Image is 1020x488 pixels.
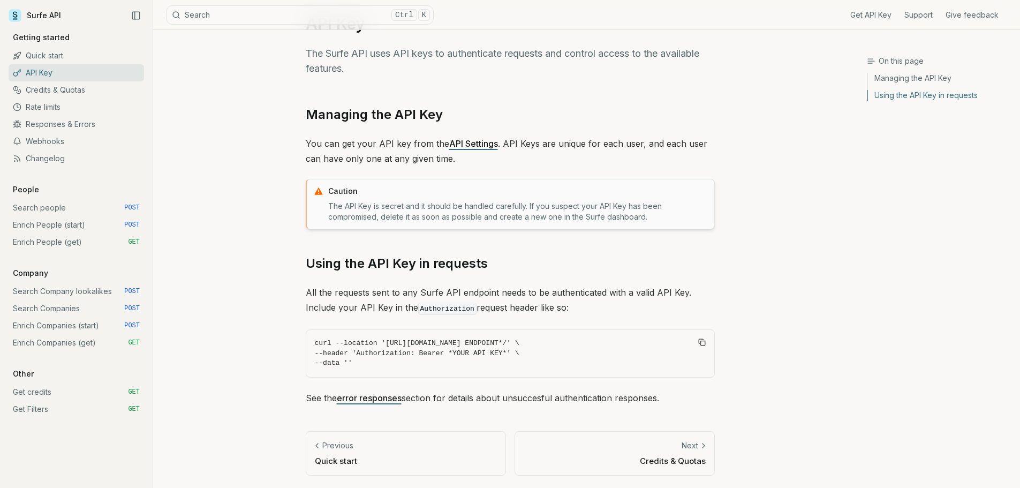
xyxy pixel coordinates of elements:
[9,64,144,81] a: API Key
[524,455,706,467] p: Credits & Quotas
[946,10,999,20] a: Give feedback
[306,255,488,272] a: Using the API Key in requests
[9,300,144,317] a: Search Companies POST
[9,133,144,150] a: Webhooks
[124,321,140,330] span: POST
[9,150,144,167] a: Changelog
[306,431,506,476] a: PreviousQuick start
[867,56,1011,66] h3: On this page
[418,9,430,21] kbd: K
[166,5,434,25] button: SearchCtrlK
[315,455,497,467] p: Quick start
[9,184,43,195] p: People
[124,221,140,229] span: POST
[128,405,140,414] span: GET
[694,334,710,350] button: Copy Text
[449,138,498,149] a: API Settings
[9,234,144,251] a: Enrich People (get) GET
[9,317,144,334] a: Enrich Companies (start) POST
[9,7,61,24] a: Surfe API
[9,32,74,43] p: Getting started
[868,87,1011,101] a: Using the API Key in requests
[9,283,144,300] a: Search Company lookalikes POST
[850,10,891,20] a: Get API Key
[128,7,144,24] button: Collapse Sidebar
[306,391,715,406] p: See the section for details about unsuccesful authentication responses.
[418,303,477,315] code: Authorization
[9,47,144,64] a: Quick start
[682,440,698,451] p: Next
[868,73,1011,87] a: Managing the API Key
[306,285,715,317] p: All the requests sent to any Surfe API endpoint needs to be authenticated with a valid API Key. I...
[315,339,706,369] code: curl --location '[URL][DOMAIN_NAME] ENDPOINT*/' \ --header 'Authorization: Bearer *YOUR API KEY*'...
[9,334,144,351] a: Enrich Companies (get) GET
[904,10,933,20] a: Support
[328,186,708,197] p: Caution
[9,401,144,418] a: Get Filters GET
[124,304,140,313] span: POST
[306,46,715,76] p: The Surfe API uses API keys to authenticate requests and control access to the available features.
[306,106,443,123] a: Managing the API Key
[337,393,402,403] a: error responses
[9,216,144,234] a: Enrich People (start) POST
[322,440,353,451] p: Previous
[328,201,708,222] p: The API Key is secret and it should be handled carefully. If you suspect your API Key has been co...
[9,99,144,116] a: Rate limits
[515,431,715,476] a: NextCredits & Quotas
[9,199,144,216] a: Search people POST
[128,388,140,396] span: GET
[128,238,140,246] span: GET
[306,136,715,166] p: You can get your API key from the . API Keys are unique for each user, and each user can have onl...
[9,384,144,401] a: Get credits GET
[128,339,140,347] span: GET
[9,116,144,133] a: Responses & Errors
[9,81,144,99] a: Credits & Quotas
[124,204,140,212] span: POST
[124,287,140,296] span: POST
[391,9,417,21] kbd: Ctrl
[9,268,52,279] p: Company
[9,369,38,379] p: Other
